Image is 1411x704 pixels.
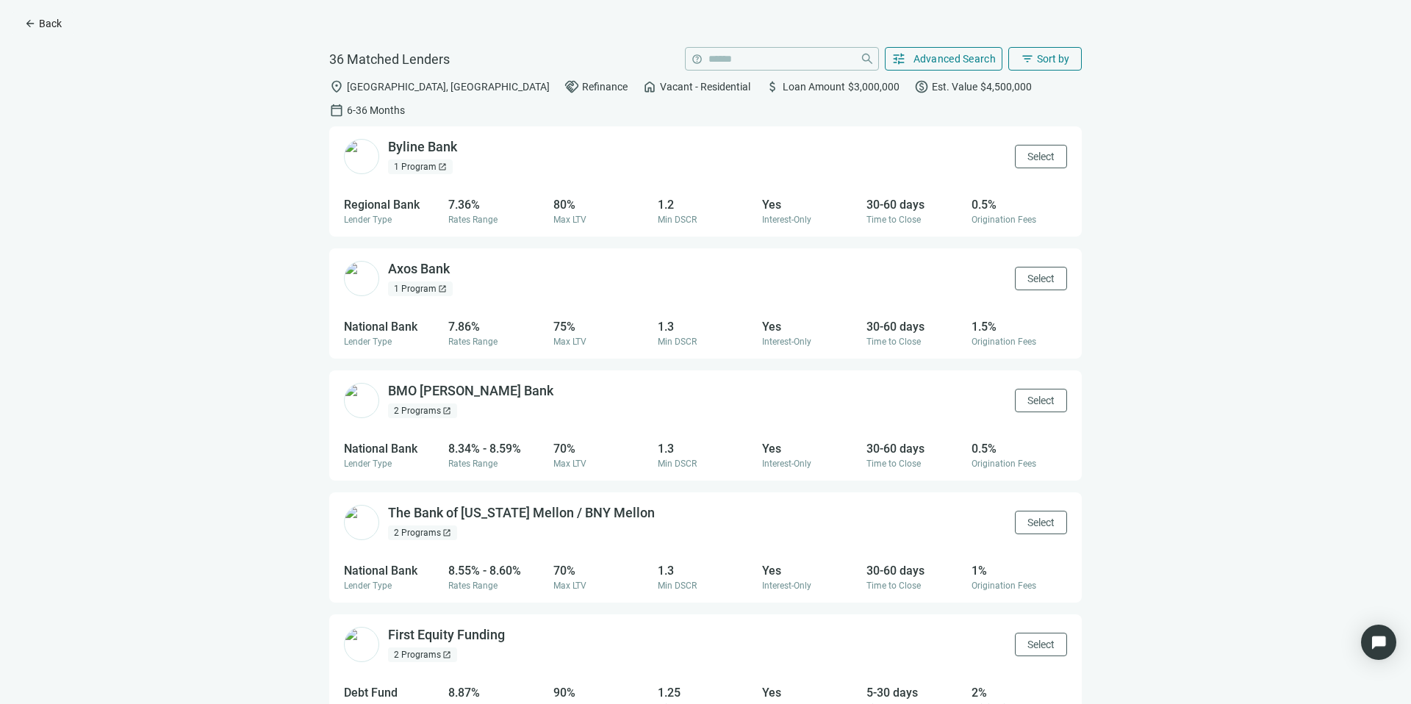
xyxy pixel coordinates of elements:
span: Sort by [1037,53,1069,65]
span: Max LTV [553,581,586,591]
span: Select [1027,273,1055,284]
span: $3,000,000 [848,81,900,93]
div: Open Intercom Messenger [1361,625,1396,660]
div: 90% [553,686,649,700]
span: Time to Close [866,215,921,225]
div: 8.55% - 8.60% [448,564,544,578]
span: help [692,54,703,65]
span: arrow_back [24,18,36,29]
img: 4cf2550b-7756-46e2-8d44-f8b267530c12.png [344,139,379,174]
span: Select [1027,395,1055,406]
span: Time to Close [866,459,921,469]
div: National Bank [344,564,439,578]
span: Origination Fees [972,215,1036,225]
div: 1% [972,564,1067,578]
div: National Bank [344,320,439,334]
div: 1.3 [658,564,753,578]
div: 80% [553,198,649,212]
div: Yes [762,686,858,700]
span: $4,500,000 [980,81,1032,93]
div: 30-60 days [866,320,962,334]
span: Rates Range [448,459,498,469]
span: Time to Close [866,581,921,591]
div: 5-30 days [866,686,962,700]
div: 30-60 days [866,442,962,456]
div: 2 Programs [388,525,457,540]
div: 75% [553,320,649,334]
span: Time to Close [866,337,921,347]
div: 1.5% [972,320,1067,334]
span: Select [1027,517,1055,528]
div: 1.2 [658,198,753,212]
img: 7d74b783-7208-4fd7-9f1e-64c8d6683b0c.png [344,383,379,418]
div: 7.86% [448,320,544,334]
span: Select [1027,151,1055,162]
div: 1.3 [658,442,753,456]
span: Lender Type [344,581,392,591]
div: Axos Bank [388,260,450,279]
span: Origination Fees [972,581,1036,591]
div: 2 Programs [388,647,457,662]
span: Rates Range [448,215,498,225]
span: location_on [329,79,344,94]
div: 70% [553,564,649,578]
span: Max LTV [553,337,586,347]
button: arrow_backBack [12,12,74,35]
div: First Equity Funding [388,626,505,644]
div: National Bank [344,442,439,456]
span: home [642,79,657,94]
img: aac87969-146a-4106-82b8-837517ef80fb [344,505,379,540]
div: 0.5% [972,442,1067,456]
span: Back [39,18,62,29]
button: Select [1015,389,1067,412]
div: 30-60 days [866,198,962,212]
div: 2% [972,686,1067,700]
span: Max LTV [553,215,586,225]
div: Yes [762,442,858,456]
div: 1.25 [658,686,753,700]
span: handshake [564,79,579,94]
span: open_in_new [442,650,451,659]
div: 7.36% [448,198,544,212]
span: Select [1027,639,1055,650]
span: Interest-Only [762,581,811,591]
button: Select [1015,633,1067,656]
span: Lender Type [344,215,392,225]
div: Yes [762,320,858,334]
span: open_in_new [442,406,451,415]
div: 1 Program [388,281,453,296]
span: Rates Range [448,337,498,347]
div: 70% [553,442,649,456]
span: Origination Fees [972,337,1036,347]
span: Interest-Only [762,337,811,347]
button: tuneAdvanced Search [885,47,1003,71]
span: open_in_new [442,528,451,537]
div: Byline Bank [388,138,457,157]
button: Select [1015,511,1067,534]
span: Min DSCR [658,215,697,225]
div: 8.87% [448,686,544,700]
div: 1 Program [388,159,453,174]
span: Vacant - Residential [660,81,750,93]
span: calendar_today [329,103,344,118]
span: Max LTV [553,459,586,469]
span: Min DSCR [658,581,697,591]
span: Advanced Search [913,53,997,65]
button: filter_listSort by [1008,47,1082,71]
span: Lender Type [344,459,392,469]
span: Min DSCR [658,337,697,347]
div: The Bank of [US_STATE] Mellon / BNY Mellon [388,504,655,522]
div: BMO [PERSON_NAME] Bank [388,382,553,401]
div: 0.5% [972,198,1067,212]
span: 36 Matched Lenders [329,51,450,67]
div: Est. Value [914,79,1032,94]
span: open_in_new [438,284,447,293]
span: [GEOGRAPHIC_DATA], [GEOGRAPHIC_DATA] [347,81,550,93]
div: 30-60 days [866,564,962,578]
div: 2 Programs [388,403,457,418]
span: Origination Fees [972,459,1036,469]
span: Interest-Only [762,215,811,225]
span: filter_list [1021,52,1034,65]
div: Yes [762,564,858,578]
span: open_in_new [438,162,447,171]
